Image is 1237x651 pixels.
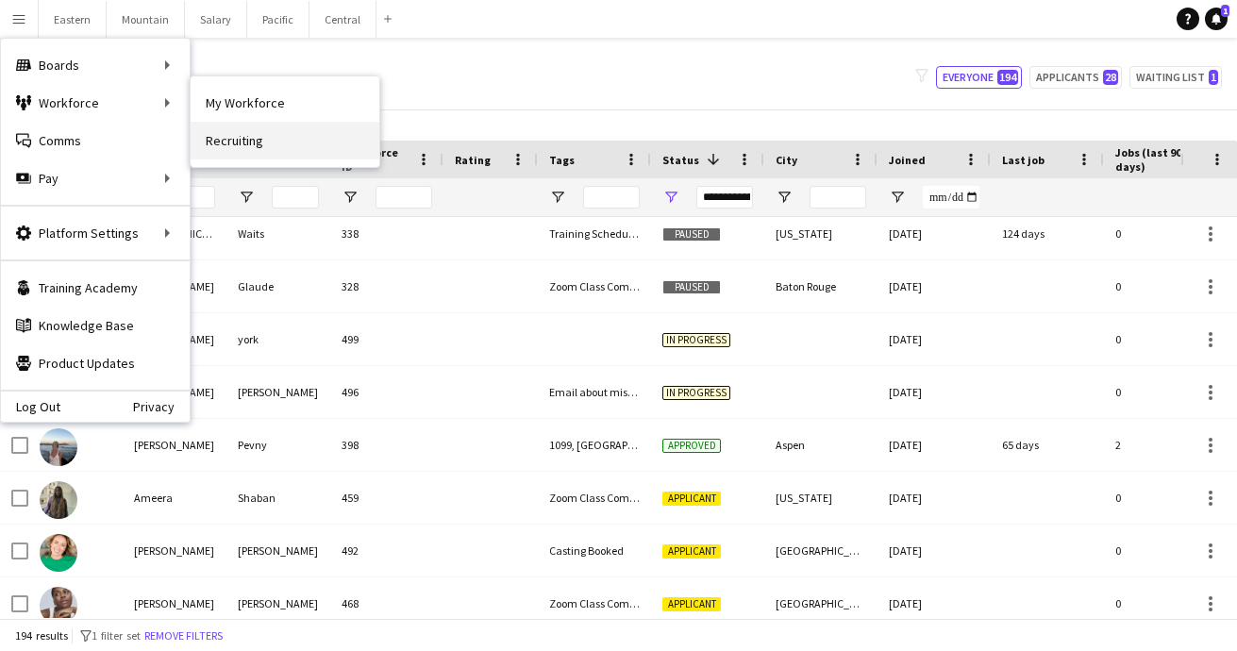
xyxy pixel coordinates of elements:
a: Training Academy [1,269,190,307]
div: 496 [330,366,443,418]
span: Applicant [662,597,721,611]
div: [DATE] [878,260,991,312]
div: Zoom Class Completed [538,577,651,629]
div: 1099, [GEOGRAPHIC_DATA], [GEOGRAPHIC_DATA], [DEMOGRAPHIC_DATA], [GEOGRAPHIC_DATA] [538,419,651,471]
div: 2 [1104,419,1227,471]
div: [PERSON_NAME] [123,577,226,629]
img: Ameera Shaban [40,481,77,519]
a: Comms [1,122,190,159]
div: 398 [330,419,443,471]
div: 328 [330,260,443,312]
div: [DATE] [878,525,991,576]
div: [DATE] [878,313,991,365]
div: 124 days [991,208,1104,259]
div: [PERSON_NAME] [226,525,330,576]
div: 0 [1104,577,1227,629]
div: [US_STATE] [764,208,878,259]
span: In progress [662,333,730,347]
img: BAILEY LOBAN [40,587,77,625]
div: [DATE] [878,208,991,259]
button: Applicants28 [1029,66,1122,89]
a: 1 [1205,8,1228,30]
button: Open Filter Menu [776,189,793,206]
div: [PERSON_NAME] [226,366,330,418]
a: My Workforce [191,84,379,122]
div: Workforce [1,84,190,122]
div: 0 [1104,525,1227,576]
div: Boards [1,46,190,84]
span: 1 filter set [92,628,141,643]
button: Waiting list1 [1129,66,1222,89]
button: Open Filter Menu [549,189,566,206]
div: Zoom Class Completed [538,472,651,524]
div: [PERSON_NAME] [123,525,226,576]
button: Pacific [247,1,309,38]
div: 0 [1104,313,1227,365]
div: 468 [330,577,443,629]
span: In progress [662,386,730,400]
div: [DATE] [878,472,991,524]
div: Baton Rouge [764,260,878,312]
a: Privacy [133,399,190,414]
span: Rating [455,153,491,167]
span: Applicant [662,492,721,506]
a: Product Updates [1,344,190,382]
img: Annie Lockwood [40,534,77,572]
div: Glaude [226,260,330,312]
input: Tags Filter Input [583,186,640,209]
a: Log Out [1,399,60,414]
div: 459 [330,472,443,524]
div: york [226,313,330,365]
button: Salary [185,1,247,38]
div: Pay [1,159,190,197]
span: Paused [662,280,721,294]
button: Open Filter Menu [238,189,255,206]
div: 65 days [991,419,1104,471]
span: 194 [997,70,1018,85]
div: Shaban [226,472,330,524]
span: Applicant [662,544,721,559]
div: Waits [226,208,330,259]
button: Everyone194 [936,66,1022,89]
span: Status [662,153,699,167]
div: [DATE] [878,419,991,471]
button: Remove filters [141,626,226,646]
div: [GEOGRAPHIC_DATA] [764,525,878,576]
input: City Filter Input [810,186,866,209]
img: Sophia Pevny [40,428,77,466]
input: Last Name Filter Input [272,186,319,209]
div: Zoom Class Completed [538,260,651,312]
div: 492 [330,525,443,576]
span: 1 [1221,5,1229,17]
span: Joined [889,153,926,167]
input: Joined Filter Input [923,186,979,209]
span: Last job [1002,153,1045,167]
button: Eastern [39,1,107,38]
button: Open Filter Menu [662,189,679,206]
span: 1 [1209,70,1218,85]
div: [DATE] [878,577,991,629]
span: City [776,153,797,167]
span: Approved [662,439,721,453]
button: Mountain [107,1,185,38]
div: 499 [330,313,443,365]
div: 0 [1104,208,1227,259]
div: Email about missing information [538,366,651,418]
div: [PERSON_NAME] [123,419,226,471]
input: First Name Filter Input [168,186,215,209]
span: Jobs (last 90 days) [1115,145,1193,174]
span: Paused [662,227,721,242]
div: 338 [330,208,443,259]
div: [US_STATE] [764,472,878,524]
div: 0 [1104,260,1227,312]
div: Casting Booked [538,525,651,576]
a: Recruiting [191,122,379,159]
div: Platform Settings [1,214,190,252]
input: Workforce ID Filter Input [376,186,432,209]
div: 0 [1104,366,1227,418]
div: [PERSON_NAME] [226,577,330,629]
div: Training Scheduled [538,208,651,259]
span: Tags [549,153,575,167]
button: Open Filter Menu [342,189,359,206]
a: Knowledge Base [1,307,190,344]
